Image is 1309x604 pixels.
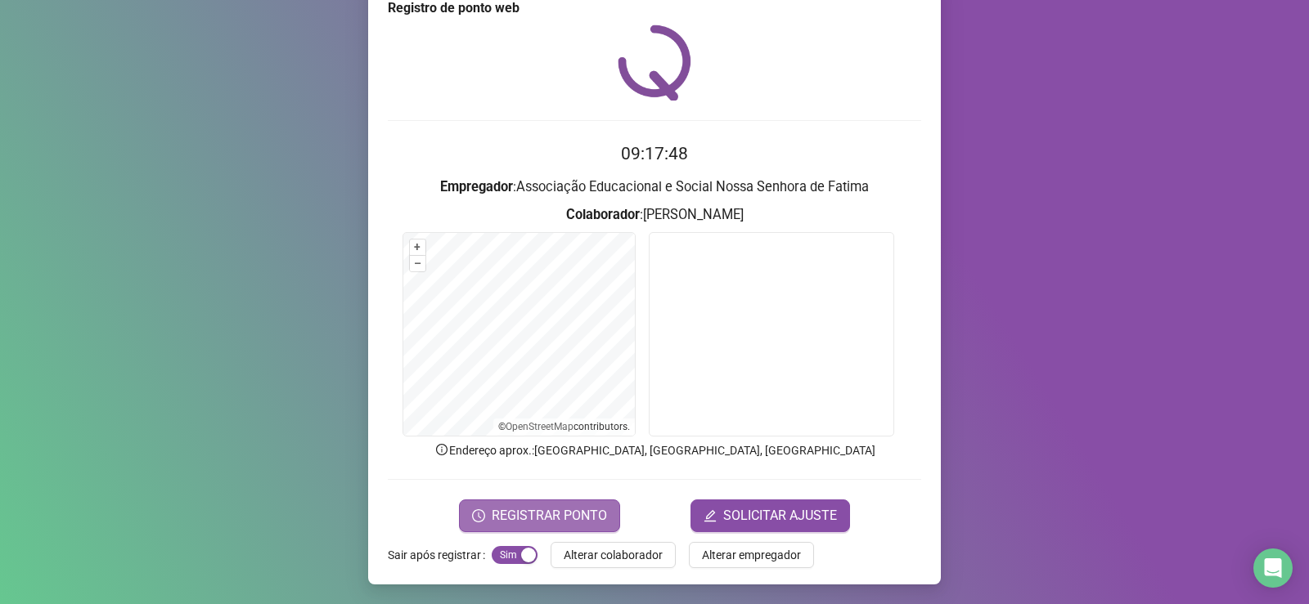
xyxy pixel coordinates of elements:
button: REGISTRAR PONTO [459,499,620,532]
strong: Empregador [440,179,513,195]
button: editSOLICITAR AJUSTE [690,499,850,532]
span: SOLICITAR AJUSTE [723,506,837,526]
span: edit [704,509,717,522]
button: Alterar empregador [689,542,814,568]
li: © contributors. [498,421,630,432]
button: Alterar colaborador [551,542,676,568]
strong: Colaborador [566,207,640,222]
a: OpenStreetMap [506,421,574,432]
button: + [410,239,425,255]
button: – [410,256,425,271]
label: Sair após registrar [388,542,492,568]
span: Alterar colaborador [564,546,663,564]
div: Open Intercom Messenger [1253,548,1293,588]
span: clock-circle [472,509,485,522]
h3: : Associação Educacional e Social Nossa Senhora de Fatima [388,177,921,198]
time: 09:17:48 [621,144,688,163]
span: REGISTRAR PONTO [492,506,607,526]
span: info-circle [434,442,449,457]
span: Alterar empregador [702,546,801,564]
h3: : [PERSON_NAME] [388,204,921,226]
p: Endereço aprox. : [GEOGRAPHIC_DATA], [GEOGRAPHIC_DATA], [GEOGRAPHIC_DATA] [388,441,921,459]
img: QRPoint [618,25,691,101]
